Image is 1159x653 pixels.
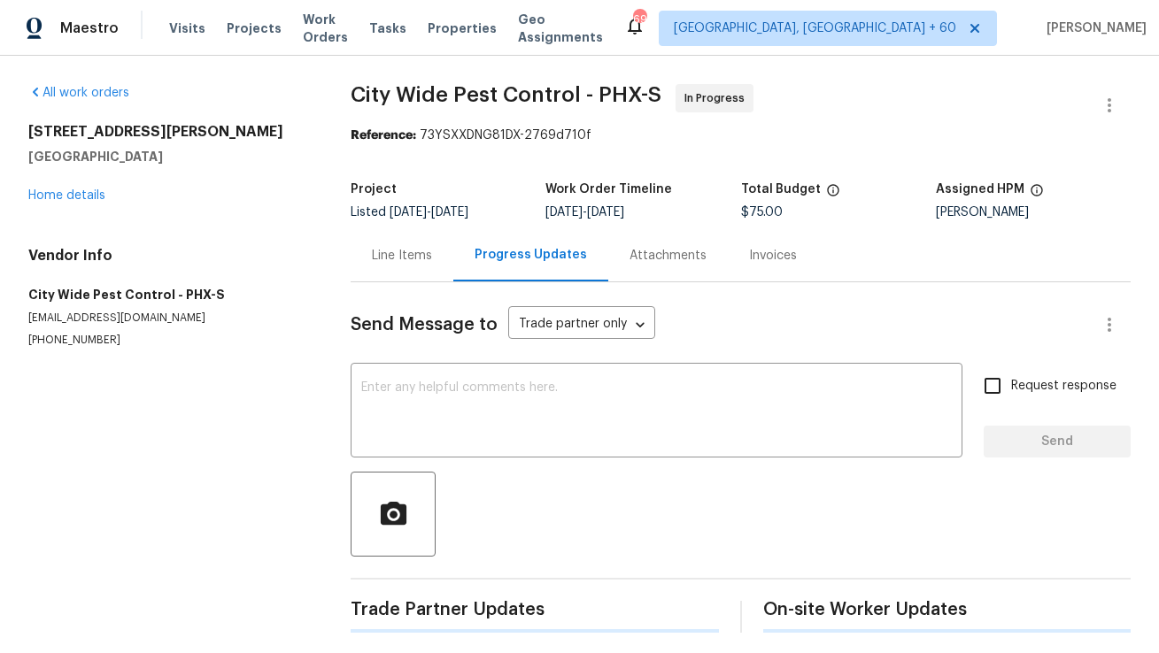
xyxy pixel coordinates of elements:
[369,22,406,35] span: Tasks
[826,183,840,206] span: The total cost of line items that have been proposed by Opendoor. This sum includes line items th...
[508,311,655,340] div: Trade partner only
[1039,19,1147,37] span: [PERSON_NAME]
[351,183,397,196] h5: Project
[372,247,432,265] div: Line Items
[741,206,783,219] span: $75.00
[351,129,416,142] b: Reference:
[28,189,105,202] a: Home details
[749,247,797,265] div: Invoices
[28,87,129,99] a: All work orders
[936,183,1024,196] h5: Assigned HPM
[587,206,624,219] span: [DATE]
[763,601,1132,618] span: On-site Worker Updates
[28,123,308,141] h2: [STREET_ADDRESS][PERSON_NAME]
[1011,377,1117,396] span: Request response
[545,206,624,219] span: -
[351,316,498,334] span: Send Message to
[936,206,1131,219] div: [PERSON_NAME]
[28,286,308,303] h5: City Wide Pest Control - PHX-S
[28,247,308,265] h4: Vendor Info
[741,183,821,196] h5: Total Budget
[169,19,205,37] span: Visits
[28,311,308,326] p: [EMAIL_ADDRESS][DOMAIN_NAME]
[674,19,956,37] span: [GEOGRAPHIC_DATA], [GEOGRAPHIC_DATA] + 60
[1030,183,1044,206] span: The hpm assigned to this work order.
[428,19,497,37] span: Properties
[351,127,1131,144] div: 73YSXXDNG81DX-2769d710f
[390,206,427,219] span: [DATE]
[545,206,583,219] span: [DATE]
[351,84,661,105] span: City Wide Pest Control - PHX-S
[431,206,468,219] span: [DATE]
[633,11,645,28] div: 696
[60,19,119,37] span: Maestro
[390,206,468,219] span: -
[303,11,348,46] span: Work Orders
[684,89,752,107] span: In Progress
[28,333,308,348] p: [PHONE_NUMBER]
[351,206,468,219] span: Listed
[227,19,282,37] span: Projects
[630,247,707,265] div: Attachments
[545,183,672,196] h5: Work Order Timeline
[518,11,603,46] span: Geo Assignments
[475,246,587,264] div: Progress Updates
[351,601,719,618] span: Trade Partner Updates
[28,148,308,165] h5: [GEOGRAPHIC_DATA]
